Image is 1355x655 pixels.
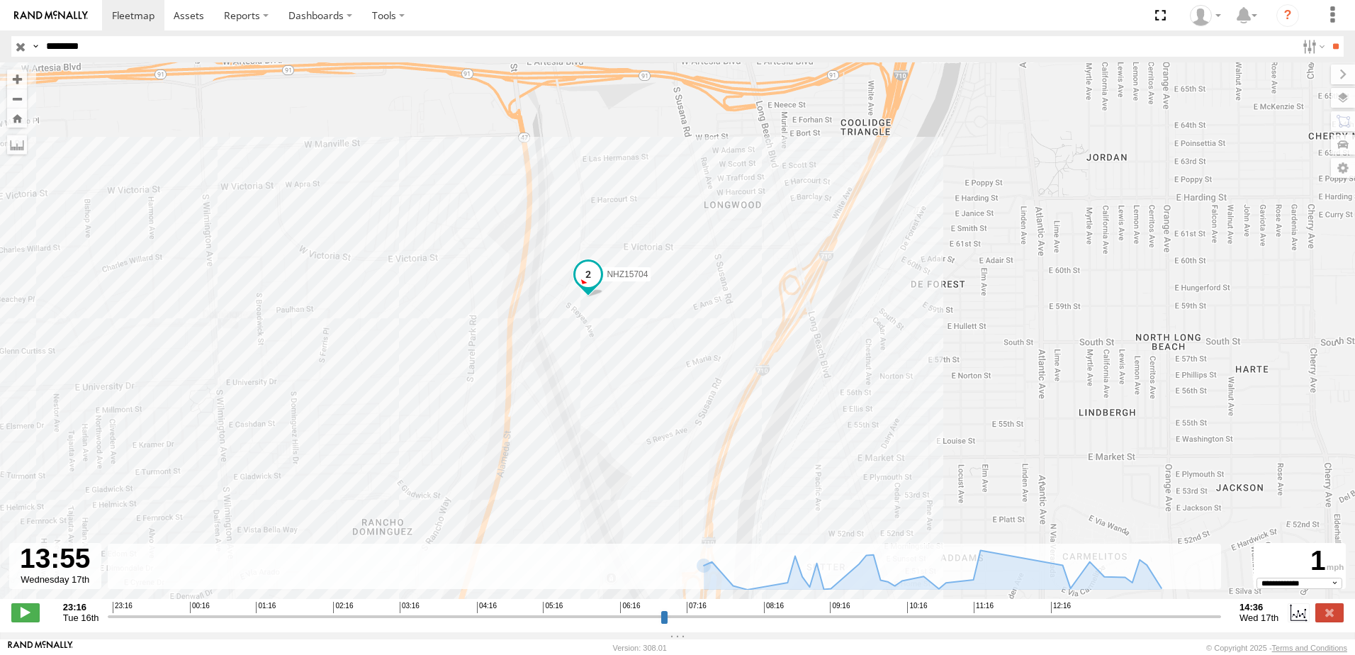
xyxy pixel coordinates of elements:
span: 06:16 [620,602,640,613]
button: Zoom Home [7,108,27,128]
div: Zulema McIntosch [1185,5,1226,26]
div: 1 [1256,545,1344,578]
span: 07:16 [687,602,707,613]
span: 08:16 [764,602,784,613]
label: Map Settings [1331,158,1355,178]
span: 01:16 [256,602,276,613]
label: Measure [7,135,27,155]
a: Terms and Conditions [1272,644,1347,652]
label: Close [1315,603,1344,622]
span: 12:16 [1051,602,1071,613]
span: 04:16 [477,602,497,613]
span: 23:16 [113,602,133,613]
span: 05:16 [543,602,563,613]
span: Tue 16th Sep 2025 [63,612,99,623]
span: Wed 17th Sep 2025 [1239,612,1278,623]
i: ? [1276,4,1299,27]
strong: 14:36 [1239,602,1278,612]
span: NHZ15704 [607,269,648,279]
span: 02:16 [333,602,353,613]
label: Play/Stop [11,603,40,622]
div: Version: 308.01 [613,644,667,652]
img: rand-logo.svg [14,11,88,21]
span: 11:16 [974,602,994,613]
span: 03:16 [400,602,420,613]
span: 00:16 [190,602,210,613]
div: © Copyright 2025 - [1206,644,1347,652]
span: 10:16 [907,602,927,613]
strong: 23:16 [63,602,99,612]
button: Zoom out [7,89,27,108]
button: Zoom in [7,69,27,89]
a: Visit our Website [8,641,73,655]
span: 09:16 [830,602,850,613]
label: Search Filter Options [1297,36,1327,57]
label: Search Query [30,36,41,57]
